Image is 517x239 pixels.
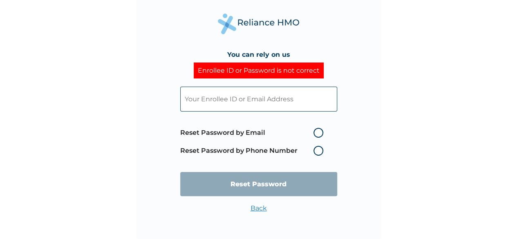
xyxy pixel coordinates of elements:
span: Password reset method [180,124,327,160]
div: Enrollee ID or Password is not correct [194,63,324,78]
label: Reset Password by Phone Number [180,146,327,156]
h4: You can rely on us [227,51,290,58]
input: Reset Password [180,172,337,196]
a: Back [251,204,267,212]
input: Your Enrollee ID or Email Address [180,87,337,112]
img: Reliance Health's Logo [218,13,300,34]
label: Reset Password by Email [180,128,327,138]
